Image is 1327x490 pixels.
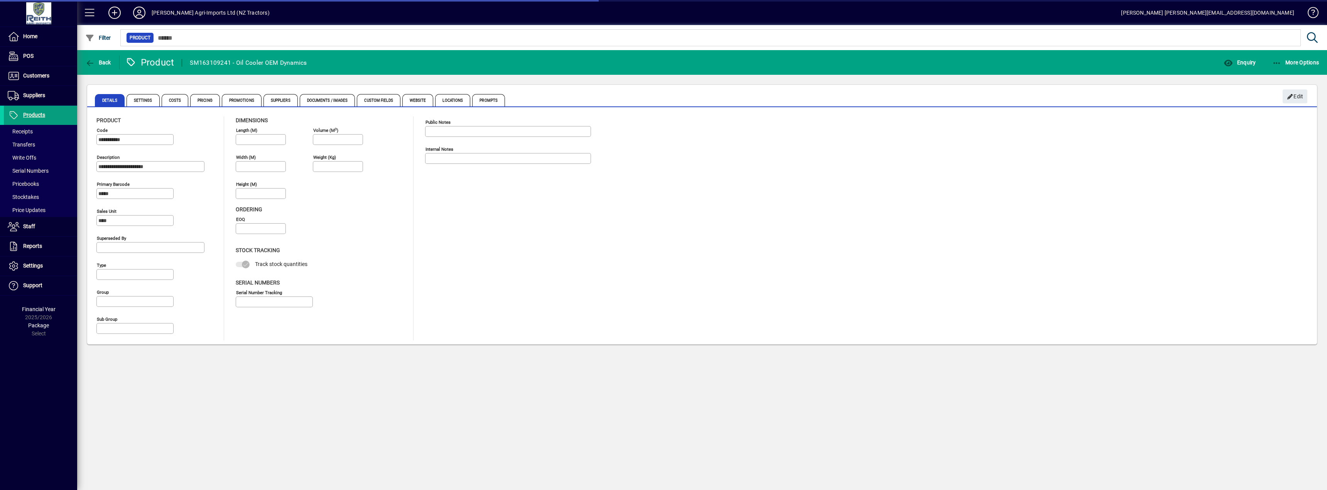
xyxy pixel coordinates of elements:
button: Profile [127,6,152,20]
span: Write Offs [8,155,36,161]
span: Product [130,34,150,42]
mat-label: Height (m) [236,182,257,187]
a: Home [4,27,77,46]
button: Back [83,56,113,69]
button: Add [102,6,127,20]
a: Support [4,276,77,295]
mat-label: Volume (m ) [313,128,338,133]
span: Package [28,322,49,328]
app-page-header-button: Back [77,56,120,69]
a: Settings [4,256,77,276]
span: Back [85,59,111,66]
span: Suppliers [23,92,45,98]
span: Details [95,94,125,106]
span: Home [23,33,37,39]
sup: 3 [335,127,337,131]
mat-label: Width (m) [236,155,256,160]
mat-label: Type [97,263,106,268]
mat-label: Internal Notes [425,146,453,152]
mat-label: Description [97,155,120,160]
a: Staff [4,217,77,236]
mat-label: Weight (Kg) [313,155,336,160]
a: Suppliers [4,86,77,105]
span: Support [23,282,42,288]
mat-label: Length (m) [236,128,257,133]
span: Products [23,112,45,118]
span: Pricing [190,94,220,106]
span: Serial Numbers [236,280,280,286]
span: More Options [1272,59,1319,66]
a: Serial Numbers [4,164,77,177]
a: POS [4,47,77,66]
span: Reports [23,243,42,249]
span: Financial Year [22,306,56,312]
span: Staff [23,223,35,229]
span: Track stock quantities [255,261,307,267]
mat-label: Sub group [97,317,117,322]
div: SM163109241 - Oil Cooler OEM Dynamics [190,57,307,69]
span: Price Updates [8,207,46,213]
span: Product [96,117,121,123]
span: Ordering [236,206,262,212]
span: Locations [435,94,470,106]
span: Costs [162,94,189,106]
span: Promotions [222,94,262,106]
span: Custom Fields [357,94,400,106]
a: Reports [4,237,77,256]
a: Customers [4,66,77,86]
span: Pricebooks [8,181,39,187]
span: Enquiry [1224,59,1256,66]
mat-label: EOQ [236,217,245,222]
span: Website [402,94,434,106]
mat-label: Superseded by [97,236,126,241]
mat-label: Group [97,290,109,295]
span: Documents / Images [300,94,355,106]
a: Transfers [4,138,77,151]
mat-label: Public Notes [425,120,451,125]
a: Receipts [4,125,77,138]
span: Filter [85,35,111,41]
span: Settings [127,94,160,106]
mat-label: Code [97,128,108,133]
span: Receipts [8,128,33,135]
mat-label: Sales unit [97,209,116,214]
a: Knowledge Base [1302,2,1317,27]
button: More Options [1270,56,1321,69]
mat-label: Primary barcode [97,182,130,187]
button: Enquiry [1222,56,1258,69]
span: Stocktakes [8,194,39,200]
div: [PERSON_NAME] [PERSON_NAME][EMAIL_ADDRESS][DOMAIN_NAME] [1121,7,1294,19]
span: Serial Numbers [8,168,49,174]
button: Edit [1283,89,1307,103]
span: Prompts [472,94,505,106]
a: Price Updates [4,204,77,217]
div: Product [125,56,174,69]
a: Pricebooks [4,177,77,190]
span: Edit [1287,90,1303,103]
mat-label: Serial Number tracking [236,290,282,295]
span: POS [23,53,34,59]
a: Write Offs [4,151,77,164]
span: Suppliers [263,94,298,106]
span: Dimensions [236,117,268,123]
span: Customers [23,72,49,79]
a: Stocktakes [4,190,77,204]
button: Filter [83,31,113,45]
span: Transfers [8,141,35,148]
span: Stock Tracking [236,247,280,253]
span: Settings [23,263,43,269]
div: [PERSON_NAME] Agri-Imports Ltd (NZ Tractors) [152,7,270,19]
